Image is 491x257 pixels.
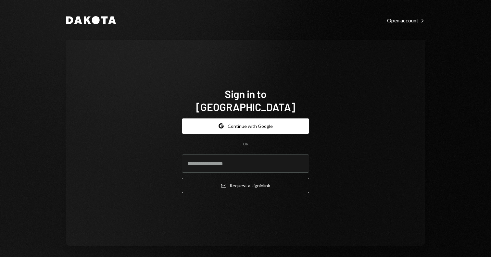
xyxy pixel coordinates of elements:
button: Continue with Google [182,118,309,134]
a: Open account [387,17,425,24]
h1: Sign in to [GEOGRAPHIC_DATA] [182,87,309,113]
div: OR [243,141,248,147]
button: Request a signinlink [182,178,309,193]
